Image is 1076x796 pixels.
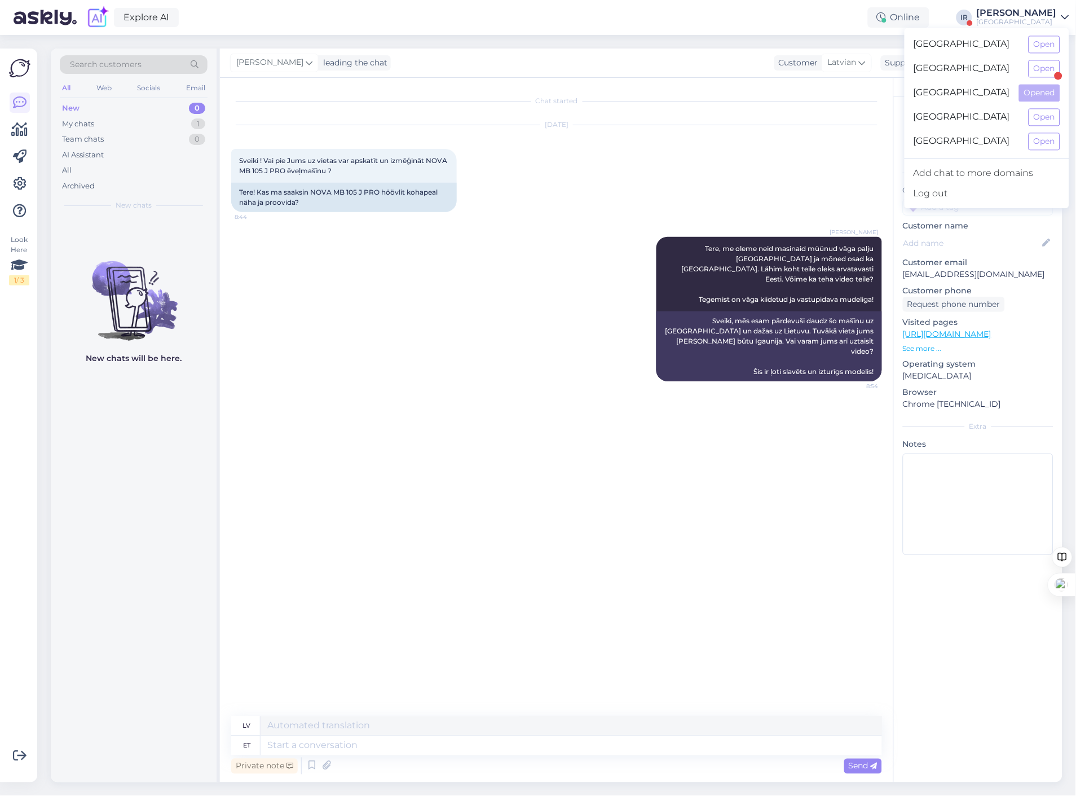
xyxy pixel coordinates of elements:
[231,96,882,106] div: Chat started
[231,759,298,774] div: Private note
[868,7,929,28] div: Online
[903,421,1053,432] div: Extra
[86,6,109,29] img: explore-ai
[9,275,29,285] div: 1 / 3
[236,56,303,69] span: [PERSON_NAME]
[1029,60,1060,77] button: Open
[114,8,179,27] a: Explore AI
[836,382,879,390] span: 8:54
[905,183,1069,204] div: Log out
[51,241,217,342] img: No chats
[849,761,877,771] span: Send
[243,716,251,736] div: lv
[903,329,991,339] a: [URL][DOMAIN_NAME]
[231,120,882,130] div: [DATE]
[62,118,94,130] div: My chats
[903,220,1053,232] p: Customer name
[903,285,1053,297] p: Customer phone
[903,297,1005,312] div: Request phone number
[828,56,857,69] span: Latvian
[62,103,80,114] div: New
[1029,108,1060,126] button: Open
[903,344,1053,354] p: See more ...
[774,57,818,69] div: Customer
[70,59,142,71] span: Search customers
[62,134,104,145] div: Team chats
[956,10,972,25] div: IR
[903,257,1053,269] p: Customer email
[656,311,882,381] div: Sveiki, mēs esam pārdevuši daudz šo mašīnu uz [GEOGRAPHIC_DATA] un dažas uz Lietuvu. Tuvākā vieta...
[830,228,879,236] span: [PERSON_NAME]
[62,165,72,176] div: All
[903,398,1053,410] p: Chrome [TECHNICAL_ID]
[914,60,1020,77] span: [GEOGRAPHIC_DATA]
[977,17,1057,27] div: [GEOGRAPHIC_DATA]
[116,200,152,210] span: New chats
[9,58,30,79] img: Askly Logo
[977,8,1057,17] div: [PERSON_NAME]
[60,81,73,95] div: All
[62,149,104,161] div: AI Assistant
[62,181,95,192] div: Archived
[682,244,876,304] span: Tere, me oleme neid masinaid müünud väga palju [GEOGRAPHIC_DATA] ja mõned osad ka [GEOGRAPHIC_DAT...
[903,168,1053,178] div: Customer information
[231,183,457,212] div: Tere! Kas ma saaksin NOVA MB 105 J PRO höövlit kohapeal näha ja proovida?
[1029,133,1060,150] button: Open
[914,36,1020,53] span: [GEOGRAPHIC_DATA]
[903,184,1053,196] p: Customer tags
[94,81,114,95] div: Web
[191,118,205,130] div: 1
[914,133,1020,150] span: [GEOGRAPHIC_DATA]
[239,156,449,175] span: Sveiki ! Vai pie Jums uz vietas var apskatīt un izmēģināt NOVA MB 105 J PRO ēveļmašīnu ?
[1029,36,1060,53] button: Open
[243,736,250,755] div: et
[135,81,162,95] div: Socials
[903,358,1053,370] p: Operating system
[86,353,182,364] p: New chats will be here.
[914,84,1010,102] span: [GEOGRAPHIC_DATA]
[9,235,29,285] div: Look Here
[977,8,1069,27] a: [PERSON_NAME][GEOGRAPHIC_DATA]
[319,57,387,69] div: leading the chat
[905,163,1069,183] a: Add chat to more domains
[914,108,1020,126] span: [GEOGRAPHIC_DATA]
[1019,84,1060,102] button: Opened
[235,213,277,221] span: 8:44
[903,438,1053,450] p: Notes
[903,370,1053,382] p: [MEDICAL_DATA]
[189,103,205,114] div: 0
[903,269,1053,280] p: [EMAIL_ADDRESS][DOMAIN_NAME]
[189,134,205,145] div: 0
[903,199,1053,216] input: Add a tag
[903,316,1053,328] p: Visited pages
[903,237,1040,249] input: Add name
[903,386,1053,398] p: Browser
[184,81,208,95] div: Email
[881,57,918,69] div: Support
